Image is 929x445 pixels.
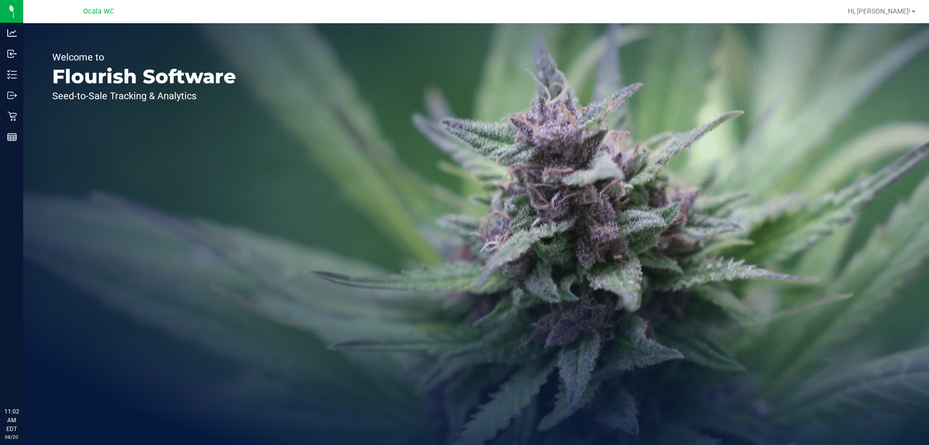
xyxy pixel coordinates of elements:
p: Seed-to-Sale Tracking & Analytics [52,91,236,101]
inline-svg: Analytics [7,28,17,38]
inline-svg: Inventory [7,70,17,79]
p: 08/20 [4,433,19,441]
p: 11:02 AM EDT [4,407,19,433]
inline-svg: Inbound [7,49,17,59]
inline-svg: Reports [7,132,17,142]
inline-svg: Retail [7,111,17,121]
span: Hi, [PERSON_NAME]! [848,7,911,15]
inline-svg: Outbound [7,91,17,100]
p: Welcome to [52,52,236,62]
p: Flourish Software [52,67,236,86]
span: Ocala WC [83,7,114,15]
